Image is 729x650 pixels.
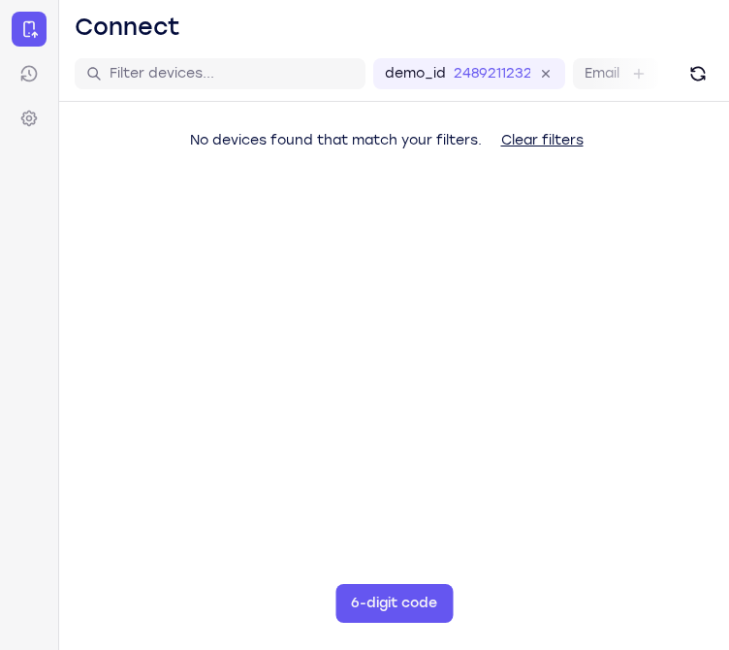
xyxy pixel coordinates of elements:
[12,56,47,91] a: Sessions
[682,58,713,89] button: Refresh
[486,121,599,160] button: Clear filters
[335,584,453,623] button: 6-digit code
[585,64,619,83] label: Email
[110,64,354,83] input: Filter devices...
[12,12,47,47] a: Connect
[190,132,482,148] span: No devices found that match your filters.
[12,101,47,136] a: Settings
[75,12,180,43] h1: Connect
[385,64,446,83] label: demo_id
